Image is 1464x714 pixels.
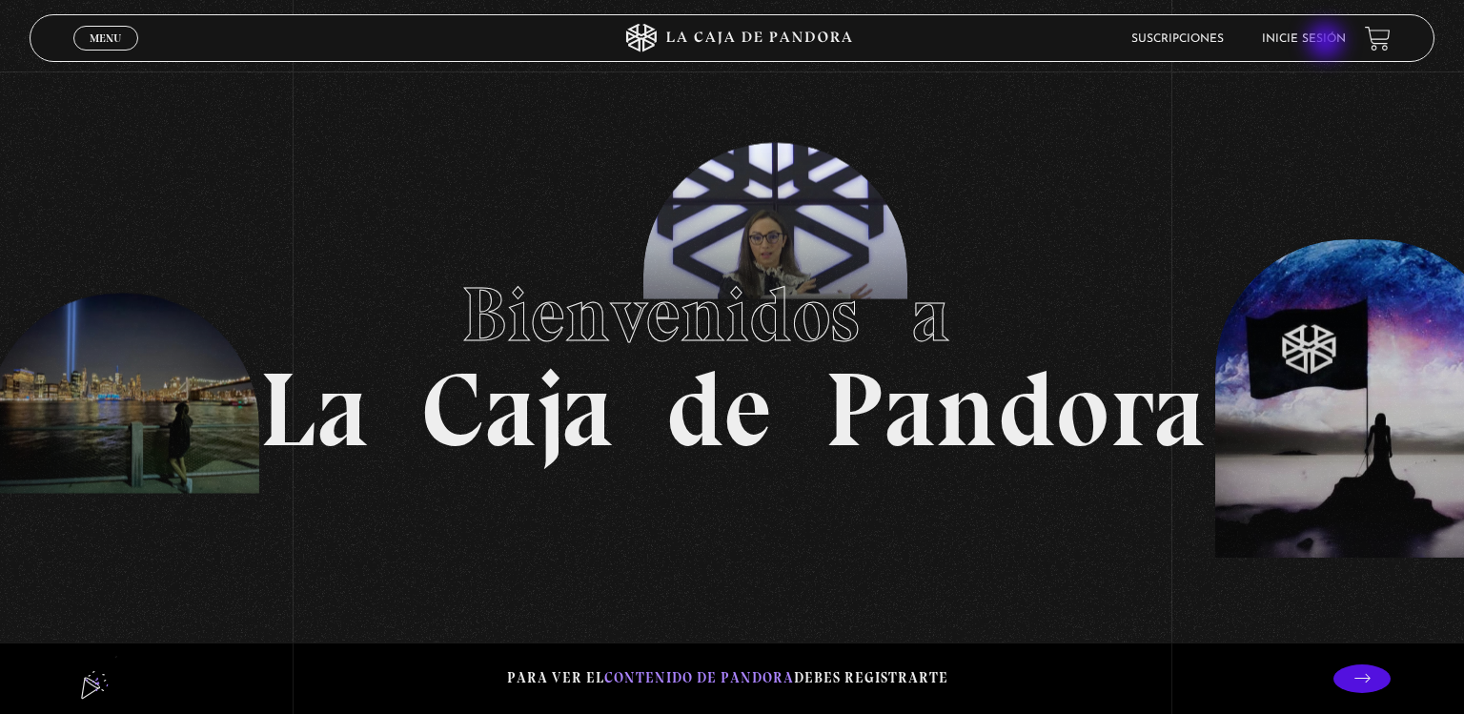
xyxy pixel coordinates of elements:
span: Cerrar [84,49,129,62]
span: Menu [90,32,121,44]
h1: La Caja de Pandora [259,253,1206,462]
a: Suscripciones [1131,33,1224,45]
span: contenido de Pandora [604,669,794,686]
a: Inicie sesión [1262,33,1346,45]
a: View your shopping cart [1365,25,1391,51]
p: Para ver el debes registrarte [507,665,948,691]
span: Bienvenidos a [461,269,1003,360]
